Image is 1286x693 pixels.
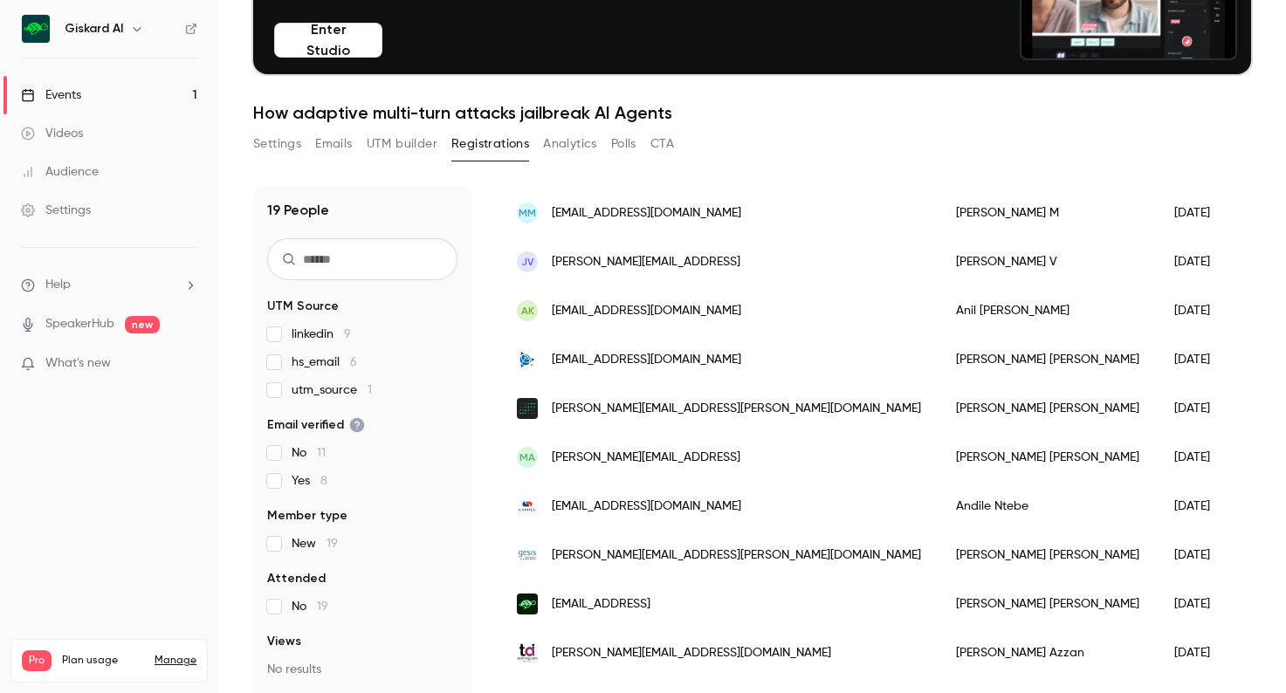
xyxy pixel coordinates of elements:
[517,642,538,663] img: testaing.com
[939,580,1157,628] div: [PERSON_NAME] [PERSON_NAME]
[552,644,831,662] span: [PERSON_NAME][EMAIL_ADDRESS][DOMAIN_NAME]
[350,356,357,368] span: 6
[292,598,328,615] span: No
[292,472,327,490] span: Yes
[45,354,111,373] span: What's new
[552,400,921,418] span: [PERSON_NAME][EMAIL_ADDRESS][PERSON_NAME][DOMAIN_NAME]
[552,204,741,223] span: [EMAIL_ADDRESS][DOMAIN_NAME]
[292,535,338,552] span: New
[21,125,83,142] div: Videos
[315,130,352,158] button: Emails
[939,531,1157,580] div: [PERSON_NAME] [PERSON_NAME]
[267,661,457,678] p: No results
[267,200,329,221] h1: 19 People
[327,538,338,550] span: 19
[939,433,1157,482] div: [PERSON_NAME] [PERSON_NAME]
[939,335,1157,384] div: [PERSON_NAME] [PERSON_NAME]
[517,398,538,419] img: saronic.com
[267,633,301,650] span: Views
[155,654,196,668] a: Manage
[292,326,351,343] span: linkedin
[939,189,1157,237] div: [PERSON_NAME] M
[552,497,741,516] span: [EMAIL_ADDRESS][DOMAIN_NAME]
[939,628,1157,677] div: [PERSON_NAME] Azzan
[1157,482,1246,531] div: [DATE]
[125,316,160,333] span: new
[939,237,1157,286] div: [PERSON_NAME] V
[65,20,123,38] h6: Giskard AI
[1157,433,1246,482] div: [DATE]
[367,130,437,158] button: UTM builder
[552,546,921,565] span: [PERSON_NAME][EMAIL_ADDRESS][PERSON_NAME][DOMAIN_NAME]
[552,449,740,467] span: [PERSON_NAME][EMAIL_ADDRESS]
[650,130,674,158] button: CTA
[1157,286,1246,335] div: [DATE]
[519,449,535,465] span: MA
[320,475,327,487] span: 8
[939,286,1157,335] div: Anil [PERSON_NAME]
[292,381,372,399] span: utm_source
[521,303,534,319] span: AK
[292,444,326,462] span: No
[267,416,365,434] span: Email verified
[1157,237,1246,286] div: [DATE]
[45,315,114,333] a: SpeakerHub
[1157,189,1246,237] div: [DATE]
[317,447,326,459] span: 11
[62,654,144,668] span: Plan usage
[1157,531,1246,580] div: [DATE]
[552,595,650,614] span: [EMAIL_ADDRESS]
[543,130,597,158] button: Analytics
[317,600,328,613] span: 19
[1157,335,1246,384] div: [DATE]
[517,496,538,517] img: capitecbank.co.za
[519,205,536,221] span: MM
[267,507,347,525] span: Member type
[45,276,71,294] span: Help
[21,276,197,294] li: help-dropdown-opener
[21,163,99,181] div: Audience
[939,482,1157,531] div: Andile Ntebe
[451,130,529,158] button: Registrations
[611,130,636,158] button: Polls
[267,570,326,587] span: Attended
[21,86,81,104] div: Events
[274,23,382,58] button: Enter Studio
[1157,628,1246,677] div: [DATE]
[517,545,538,566] img: gesis.org
[22,15,50,43] img: Giskard AI
[22,650,52,671] span: Pro
[253,130,301,158] button: Settings
[344,328,351,340] span: 9
[253,102,1251,123] h1: How adaptive multi-turn attacks jailbreak AI Agents
[267,298,339,315] span: UTM Source
[292,353,357,371] span: hs_email
[552,253,740,271] span: [PERSON_NAME][EMAIL_ADDRESS]
[521,254,534,270] span: JV
[552,351,741,369] span: [EMAIL_ADDRESS][DOMAIN_NAME]
[21,202,91,219] div: Settings
[1157,384,1246,433] div: [DATE]
[552,302,741,320] span: [EMAIL_ADDRESS][DOMAIN_NAME]
[517,594,538,614] img: giskard.ai
[1157,580,1246,628] div: [DATE]
[368,384,372,396] span: 1
[939,384,1157,433] div: [PERSON_NAME] [PERSON_NAME]
[517,349,538,370] img: sketchup.com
